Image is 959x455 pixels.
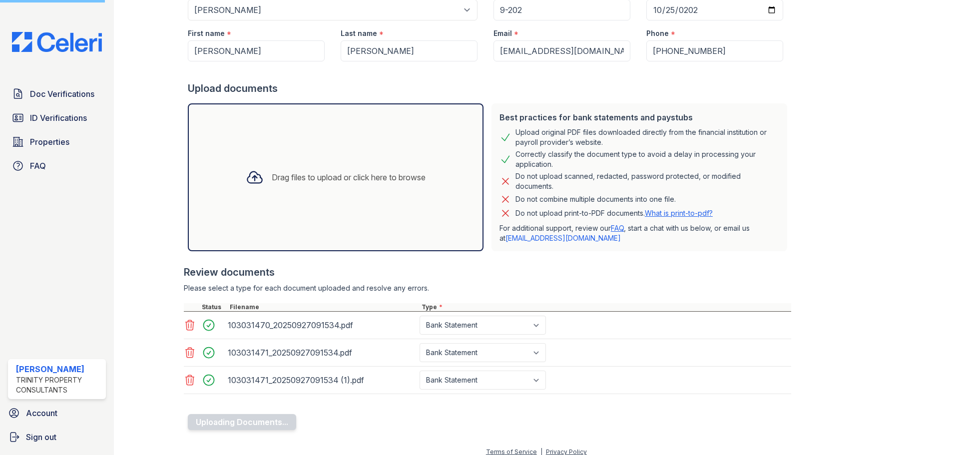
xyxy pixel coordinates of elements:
[188,414,296,430] button: Uploading Documents...
[505,234,621,242] a: [EMAIL_ADDRESS][DOMAIN_NAME]
[646,28,669,38] label: Phone
[30,160,46,172] span: FAQ
[645,209,713,217] a: What is print-to-pdf?
[499,111,779,123] div: Best practices for bank statements and paystubs
[30,88,94,100] span: Doc Verifications
[8,108,106,128] a: ID Verifications
[16,375,102,395] div: Trinity Property Consultants
[26,431,56,443] span: Sign out
[30,136,69,148] span: Properties
[515,193,676,205] div: Do not combine multiple documents into one file.
[493,28,512,38] label: Email
[499,223,779,243] p: For additional support, review our , start a chat with us below, or email us at
[228,345,416,361] div: 103031471_20250927091534.pdf
[8,156,106,176] a: FAQ
[8,84,106,104] a: Doc Verifications
[228,317,416,333] div: 103031470_20250927091534.pdf
[188,28,225,38] label: First name
[228,372,416,388] div: 103031471_20250927091534 (1).pdf
[420,303,791,311] div: Type
[26,407,57,419] span: Account
[272,171,426,183] div: Drag files to upload or click here to browse
[515,149,779,169] div: Correctly classify the document type to avoid a delay in processing your application.
[8,132,106,152] a: Properties
[228,303,420,311] div: Filename
[515,127,779,147] div: Upload original PDF files downloaded directly from the financial institution or payroll provider’...
[184,265,791,279] div: Review documents
[200,303,228,311] div: Status
[188,81,791,95] div: Upload documents
[4,427,110,447] a: Sign out
[30,112,87,124] span: ID Verifications
[515,208,713,218] p: Do not upload print-to-PDF documents.
[611,224,624,232] a: FAQ
[4,32,110,52] img: CE_Logo_Blue-a8612792a0a2168367f1c8372b55b34899dd931a85d93a1a3d3e32e68fde9ad4.png
[515,171,779,191] div: Do not upload scanned, redacted, password protected, or modified documents.
[4,403,110,423] a: Account
[341,28,377,38] label: Last name
[184,283,791,293] div: Please select a type for each document uploaded and resolve any errors.
[16,363,102,375] div: [PERSON_NAME]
